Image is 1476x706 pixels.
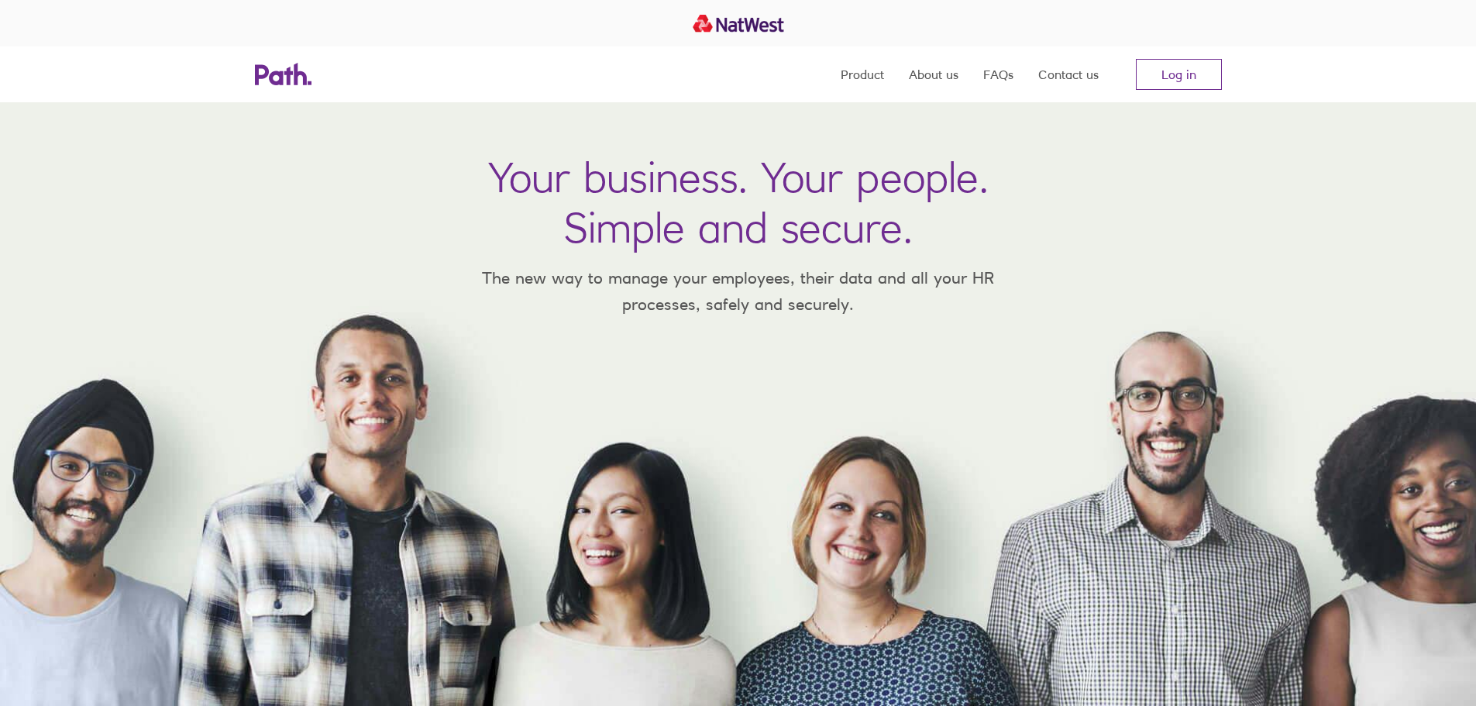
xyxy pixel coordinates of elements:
a: Product [841,46,884,102]
a: Contact us [1038,46,1099,102]
a: Log in [1136,59,1222,90]
a: About us [909,46,958,102]
p: The new way to manage your employees, their data and all your HR processes, safely and securely. [459,265,1017,317]
a: FAQs [983,46,1013,102]
h1: Your business. Your people. Simple and secure. [488,152,989,253]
